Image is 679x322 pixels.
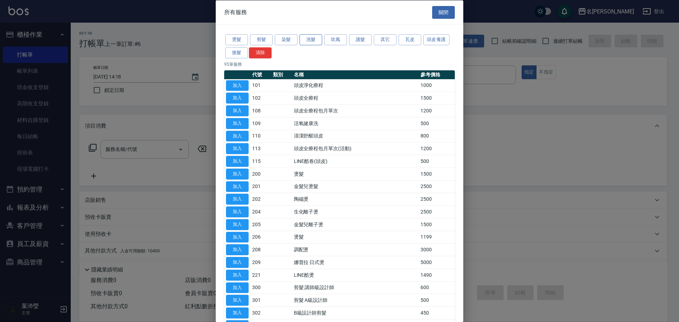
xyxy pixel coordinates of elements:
td: 200 [250,168,271,180]
td: LINE酷燙 [292,269,419,281]
button: 清除 [249,47,272,58]
button: 關閉 [432,6,455,19]
td: 1000 [419,79,455,92]
button: 加入 [226,143,249,154]
td: 金髮兒燙髮 [292,180,419,193]
td: 1200 [419,142,455,155]
button: 加入 [226,168,249,179]
td: 剪髮 講師級設計師 [292,281,419,294]
td: 300 [250,281,271,294]
button: 加入 [226,308,249,318]
td: 清潔舒醒頭皮 [292,130,419,142]
button: 加入 [226,257,249,268]
button: 剪髮 [250,34,273,45]
td: 剪髮 A級設計師 [292,294,419,306]
td: 1500 [419,92,455,104]
th: 代號 [250,70,271,79]
td: 1200 [419,104,455,117]
td: 201 [250,180,271,193]
td: 1490 [419,269,455,281]
td: 450 [419,306,455,319]
td: 301 [250,294,271,306]
td: 娜普拉 日式燙 [292,256,419,269]
button: 燙髮 [225,34,248,45]
button: 頭皮養護 [423,34,449,45]
td: 燙髮 [292,168,419,180]
span: 所有服務 [224,8,247,16]
td: 600 [419,281,455,294]
td: 500 [419,117,455,130]
td: 頭皮全療程包月單次(活動) [292,142,419,155]
button: 加入 [226,269,249,280]
th: 名稱 [292,70,419,79]
button: 護髮 [349,34,372,45]
td: 2500 [419,193,455,205]
td: 209 [250,256,271,269]
td: 101 [250,79,271,92]
button: 加入 [226,105,249,116]
td: 3000 [419,243,455,256]
button: 加入 [226,156,249,167]
td: 205 [250,218,271,231]
td: 204 [250,205,271,218]
td: B級設計師剪髮 [292,306,419,319]
td: 302 [250,306,271,319]
button: 加入 [226,194,249,205]
td: 208 [250,243,271,256]
td: 頭皮淨化療程 [292,79,419,92]
button: 染髮 [275,34,297,45]
td: 2500 [419,205,455,218]
td: 調配燙 [292,243,419,256]
button: 其它 [374,34,396,45]
button: 加入 [226,219,249,230]
td: 1199 [419,231,455,244]
button: 洗髮 [300,34,322,45]
button: 加入 [226,282,249,293]
td: 5000 [419,256,455,269]
td: 活氧健康洗 [292,117,419,130]
button: 加入 [226,244,249,255]
td: LINE酷卷(頭皮) [292,155,419,168]
td: 113 [250,142,271,155]
td: 頭皮全療程 [292,92,419,104]
button: 吹風 [324,34,347,45]
p: 95 筆服務 [224,61,455,67]
td: 800 [419,130,455,142]
td: 109 [250,117,271,130]
td: 202 [250,193,271,205]
td: 金髮兒離子燙 [292,218,419,231]
td: 陶磁燙 [292,193,419,205]
button: 加入 [226,206,249,217]
td: 燙髮 [292,231,419,244]
td: 1500 [419,168,455,180]
th: 類別 [271,70,292,79]
button: 瓦皮 [399,34,421,45]
td: 221 [250,269,271,281]
td: 生化離子燙 [292,205,419,218]
td: 102 [250,92,271,104]
td: 115 [250,155,271,168]
button: 加入 [226,181,249,192]
button: 加入 [226,130,249,141]
th: 參考價格 [419,70,455,79]
button: 加入 [226,232,249,242]
button: 加入 [226,295,249,306]
td: 110 [250,130,271,142]
td: 108 [250,104,271,117]
td: 500 [419,155,455,168]
button: 加入 [226,93,249,104]
td: 500 [419,294,455,306]
button: 加入 [226,80,249,91]
button: 接髮 [225,47,248,58]
td: 206 [250,231,271,244]
td: 1500 [419,218,455,231]
button: 加入 [226,118,249,129]
td: 2500 [419,180,455,193]
td: 頭皮全療程包月單次 [292,104,419,117]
